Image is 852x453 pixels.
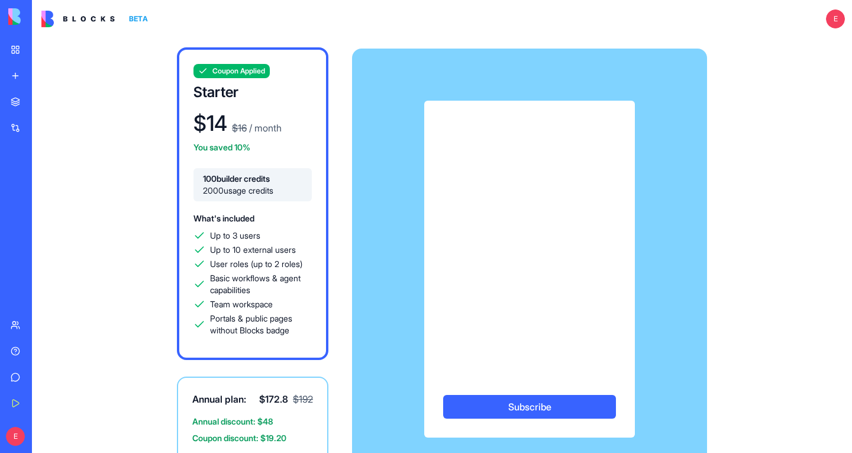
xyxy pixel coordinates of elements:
img: Profile image for Michal [116,19,140,43]
img: logo [24,23,38,41]
div: Close [204,19,225,40]
span: Basic workflows & agent capabilities [210,272,312,296]
img: logo [8,8,82,25]
span: 100 builder credits [203,173,302,185]
span: E [826,9,845,28]
a: BETA [41,11,153,27]
span: What's included [193,213,254,223]
iframe: Secure payment input frame [441,117,618,378]
span: Annual discount: $ 48 [192,416,313,428]
h3: Starter [193,83,312,102]
span: Messages [98,399,139,407]
div: Create a ticket [24,201,212,213]
span: Help [188,399,206,407]
p: Hi effective12 👋 [24,84,213,104]
div: Tickets [17,218,220,240]
span: Annual plan: [192,392,246,406]
span: Coupon Applied [212,66,265,76]
span: User roles (up to 2 roles) [210,258,302,270]
span: Home [26,399,53,407]
span: Team workspace [210,298,273,310]
span: Up to 10 external users [210,244,296,256]
div: We typically reply within 4 hours [24,162,198,175]
button: Search for help [17,256,220,280]
span: 2000 usage credits [203,185,302,197]
span: You saved 10% [193,142,250,152]
div: BETA [124,11,153,27]
img: logo [41,11,115,27]
span: Up to 3 users [210,230,260,242]
h1: $ 14 [193,111,227,135]
div: Send us a messageWe typically reply within 4 hours [12,140,225,185]
button: Subscribe [443,395,616,419]
div: Send us a message [24,150,198,162]
span: Coupon discount: $ 19.20 [192,432,313,444]
img: Profile image for Shelly [138,19,162,43]
span: $ 172.8 [259,392,288,406]
p: $ 192 [293,392,313,406]
div: Profile image for Sharon [161,19,185,43]
div: Tickets [24,223,198,235]
button: Messages [79,370,157,417]
span: Portals & public pages without Blocks badge [210,313,312,336]
div: FAQ [24,290,198,302]
div: FAQ [17,285,220,307]
p: / month [247,121,282,135]
span: E [6,427,25,446]
span: Search for help [24,262,96,275]
button: Help [158,370,237,417]
p: How can we help? [24,104,213,124]
p: $ 16 [232,121,247,135]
